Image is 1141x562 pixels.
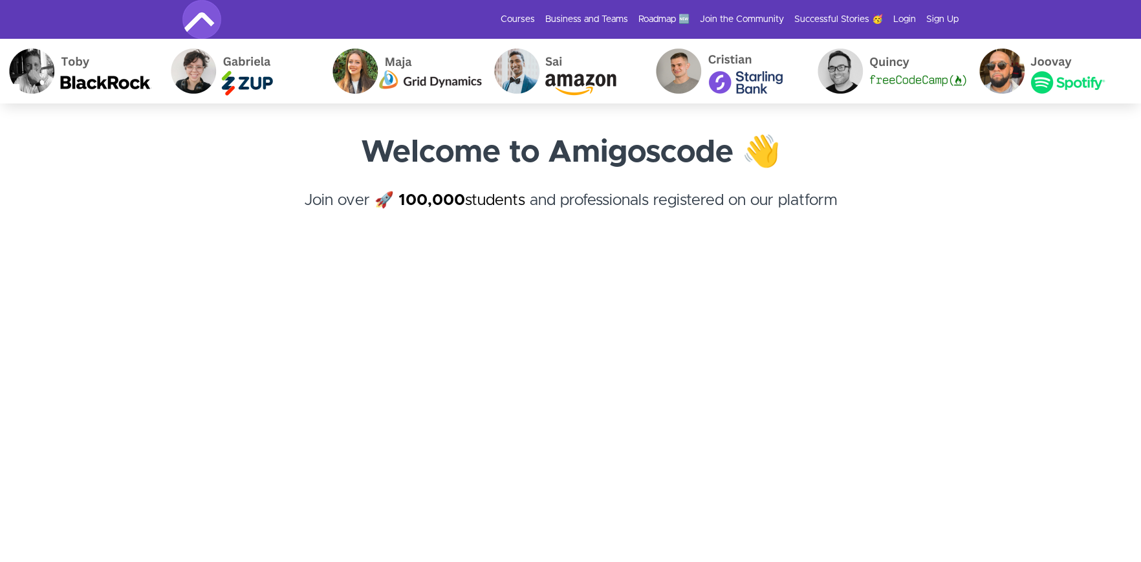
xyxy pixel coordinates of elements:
strong: Welcome to Amigoscode 👋 [361,137,781,168]
a: Sign Up [926,13,959,26]
img: Cristian [646,39,808,103]
a: Roadmap 🆕 [638,13,690,26]
a: Join the Community [700,13,784,26]
h4: Join over 🚀 and professionals registered on our platform [182,189,959,235]
a: Successful Stories 🥳 [794,13,883,26]
a: 100,000students [398,193,525,208]
strong: 100,000 [398,193,465,208]
a: Business and Teams [545,13,628,26]
img: Quincy [808,39,970,103]
img: Joovay [970,39,1131,103]
img: Sai [484,39,646,103]
a: Courses [501,13,535,26]
a: Login [893,13,916,26]
img: Maja [323,39,484,103]
img: Gabriela [161,39,323,103]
